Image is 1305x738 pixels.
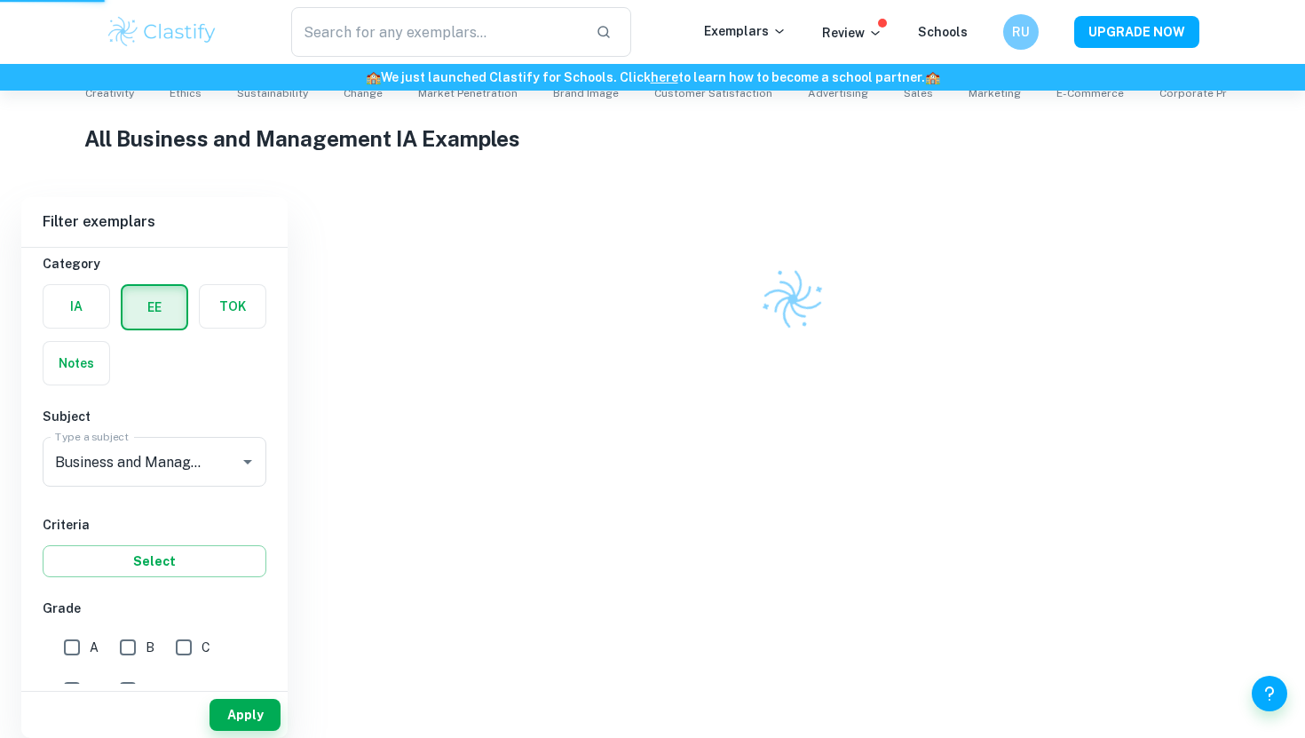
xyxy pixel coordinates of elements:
[344,85,383,101] span: Change
[90,638,99,657] span: A
[366,70,381,84] span: 🏫
[553,85,619,101] span: Brand Image
[654,85,772,101] span: Customer Satisfaction
[43,254,266,274] h6: Category
[84,123,1221,155] h1: All Business and Management IA Examples
[170,85,202,101] span: Ethics
[21,197,288,247] h6: Filter exemplars
[90,680,99,700] span: D
[969,85,1021,101] span: Marketing
[808,85,868,101] span: Advertising
[202,638,210,657] span: C
[43,342,109,385] button: Notes
[918,25,968,39] a: Schools
[55,429,129,444] label: Type a subject
[291,7,581,57] input: Search for any exemplars...
[106,14,218,50] img: Clastify logo
[43,285,109,328] button: IA
[43,599,266,618] h6: Grade
[925,70,940,84] span: 🏫
[1159,85,1277,101] span: Corporate Profitability
[200,285,265,328] button: TOK
[904,85,933,101] span: Sales
[1074,16,1199,48] button: UPGRADE NOW
[1003,14,1039,50] button: RU
[651,70,678,84] a: here
[752,258,834,340] img: Clastify logo
[704,21,787,41] p: Exemplars
[235,449,260,474] button: Open
[237,85,308,101] span: Sustainability
[85,85,134,101] span: Creativity
[418,85,518,101] span: Market Penetration
[123,286,186,329] button: EE
[43,545,266,577] button: Select
[146,638,154,657] span: B
[210,699,281,731] button: Apply
[1056,85,1124,101] span: E-commerce
[4,67,1301,87] h6: We just launched Clastify for Schools. Click to learn how to become a school partner.
[43,407,266,426] h6: Subject
[43,515,266,535] h6: Criteria
[146,680,154,700] span: E
[1252,676,1287,711] button: Help and Feedback
[1011,22,1032,42] h6: RU
[822,23,882,43] p: Review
